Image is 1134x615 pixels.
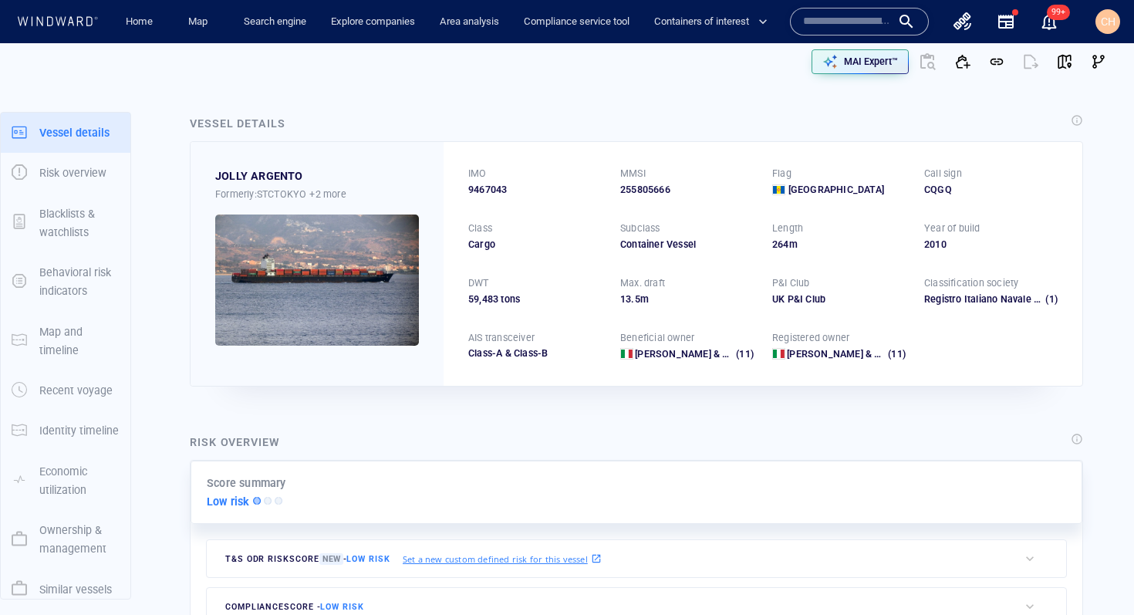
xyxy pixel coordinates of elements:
[1068,546,1122,603] iframe: Chat
[620,331,694,345] p: Beneficial owner
[225,553,390,565] span: T&S ODR risk score -
[1082,45,1115,79] button: Visual Link Analysis
[39,421,119,440] p: Identity timeline
[182,8,219,35] a: Map
[1092,6,1123,37] button: CH
[844,55,898,69] p: MAI Expert™
[434,8,505,35] a: Area analysis
[238,8,312,35] a: Search engine
[620,167,646,181] p: MMSI
[1,472,130,487] a: Economic utilization
[772,167,791,181] p: Flag
[1,333,130,347] a: Map and timeline
[1,451,130,511] button: Economic utilization
[772,292,906,306] div: UK P&I Club
[772,276,810,290] p: P&I Club
[1,532,130,546] a: Ownership & management
[215,186,419,202] div: Formerly: STCTOKYO
[39,462,120,500] p: Economic utilization
[1043,292,1058,306] span: (1)
[403,550,602,567] a: Set a new custom defined risk for this vessel
[468,221,492,235] p: Class
[468,292,602,306] div: 59,483 tons
[1040,12,1058,31] div: Notification center
[225,602,364,612] span: compliance score -
[1,194,130,253] button: Blacklists & watchlists
[1,165,130,180] a: Risk overview
[1,581,130,596] a: Similar vessels
[320,602,363,612] span: Low risk
[620,221,660,235] p: Subclass
[403,552,588,566] p: Set a new custom defined risk for this vessel
[39,263,120,301] p: Behavioral risk indicators
[1,252,130,312] button: Behavioral risk indicators
[620,183,754,197] div: 255805666
[39,323,120,360] p: Map and timeline
[505,347,511,359] span: &
[39,381,113,400] p: Recent voyage
[924,292,1058,306] div: Registro Italiano Navale (RINA)
[468,347,502,359] span: Class-A
[1,153,130,193] button: Risk overview
[1,383,130,397] a: Recent voyage
[886,347,906,361] span: (11)
[207,492,250,511] p: Low risk
[980,45,1014,79] button: Get link
[946,45,980,79] button: Add to vessel list
[1,124,130,139] a: Vessel details
[468,238,602,252] div: Cargo
[468,276,489,290] p: DWT
[1,312,130,371] button: Map and timeline
[120,8,159,35] a: Home
[114,8,164,35] button: Home
[620,276,665,290] p: Max. draft
[518,8,636,35] a: Compliance service tool
[1048,45,1082,79] button: View on map
[39,123,110,142] p: Vessel details
[176,8,225,35] button: Map
[1,510,130,569] button: Ownership & management
[631,293,634,305] span: .
[468,183,507,197] span: 9467043
[772,238,789,250] span: 264
[468,331,535,345] p: AIS transceiver
[468,167,487,181] p: IMO
[787,347,906,361] a: [PERSON_NAME] & C. Spa (11)
[1,569,130,610] button: Similar vessels
[620,238,754,252] div: Container Vessel
[812,49,909,74] button: MAI Expert™
[635,293,640,305] span: 5
[325,8,421,35] a: Explore companies
[772,331,849,345] p: Registered owner
[1,423,130,438] a: Identity timeline
[635,347,754,361] a: [PERSON_NAME] & C. Spa (11)
[190,114,285,133] div: Vessel details
[924,221,980,235] p: Year of build
[648,8,781,35] button: Containers of interest
[640,293,649,305] span: m
[1,215,130,229] a: Blacklists & watchlists
[1,370,130,411] button: Recent voyage
[190,433,280,451] div: Risk overview
[620,293,631,305] span: 13
[502,347,548,359] span: Class-B
[654,13,768,31] span: Containers of interest
[1,274,130,289] a: Behavioral risk indicators
[787,348,903,360] span: Ignazio Messina & C. Spa
[346,554,390,564] span: Low risk
[207,474,286,492] p: Score summary
[734,347,754,361] span: (11)
[319,553,343,565] span: New
[39,521,120,559] p: Ownership & management
[1047,5,1070,20] span: 99+
[924,292,1043,306] div: Registro Italiano Navale (RINA)
[1031,3,1068,40] button: 99+
[924,167,962,181] p: Call sign
[215,215,419,346] img: 5905c3460328b758c69a5739_0
[309,186,346,202] p: +2 more
[924,238,1058,252] div: 2010
[215,167,303,185] div: JOLLY ARGENTO
[789,238,798,250] span: m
